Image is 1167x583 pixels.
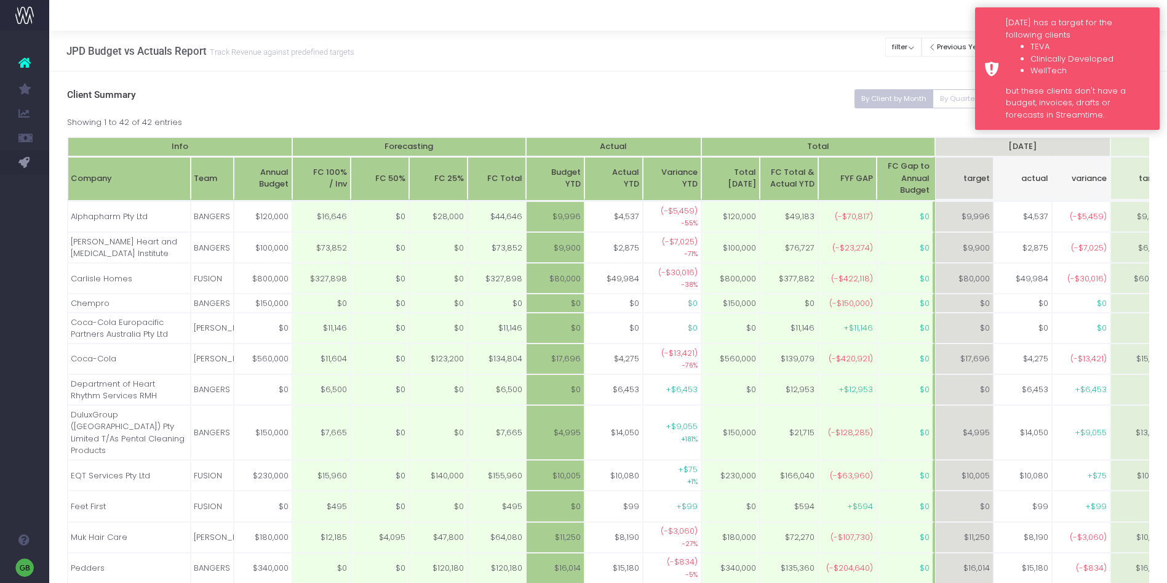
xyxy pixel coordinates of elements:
td: BANGERS [191,201,234,232]
td: $0 [351,294,409,313]
span: (-$13,421) [661,347,698,360]
span: +$9,055 [1075,427,1107,439]
td: $11,146 [468,313,526,344]
td: $2,875 [584,232,643,263]
td: $166,040 [760,460,818,491]
td: $180,000 [234,522,292,553]
td: $150,000 [234,294,292,313]
td: $0 [409,374,468,405]
td: $0 [701,374,760,405]
td: $80,000 [526,263,584,294]
td: $0 [994,313,1052,344]
td: $4,275 [994,344,1052,374]
td: $11,250 [526,522,584,553]
span: +$11,146 [843,322,873,334]
small: +181% [681,433,698,444]
span: $0 [1097,297,1107,310]
td: $0 [234,374,292,405]
td: $0 [584,294,643,313]
td: [PERSON_NAME] [191,522,234,553]
td: $139,079 [760,344,818,374]
td: $4,995 [935,405,994,460]
th: Actual [526,137,701,157]
td: $6,453 [994,374,1052,405]
td: $150,000 [701,405,760,460]
span: (-$70,817) [835,211,873,223]
td: $10,080 [994,460,1052,491]
td: $0 [351,460,409,491]
td: $134,804 [468,344,526,374]
td: Feet First [68,491,191,521]
td: $49,984 [584,263,643,294]
td: $4,537 [584,201,643,232]
span: +$6,453 [666,384,698,396]
td: $4,095 [351,522,409,553]
td: $0 [760,294,818,313]
td: $100,000 [701,232,760,263]
td: $123,200 [409,344,468,374]
td: Coca-Cola [68,344,191,374]
td: $6,500 [292,374,351,405]
td: $150,000 [701,294,760,313]
td: $0 [584,313,643,344]
span: actual [1021,172,1048,185]
td: $0 [351,344,409,374]
td: $9,996 [526,201,584,232]
span: target [963,172,990,185]
td: $0 [351,313,409,344]
td: $47,800 [409,522,468,553]
td: $0 [292,294,351,313]
span: +$99 [676,501,698,513]
td: $64,080 [468,522,526,553]
td: $0 [409,491,468,521]
span: (-$30,016) [658,267,698,279]
td: $150,000 [234,405,292,460]
small: Track Revenue against predefined targets [207,45,354,57]
span: (-$422,118) [831,273,873,285]
td: EQT Services Pty Ltd [68,460,191,491]
th: Jul 25 variancevariance: activate to sort column ascending [1052,157,1110,201]
td: [PERSON_NAME] [191,344,234,374]
td: $15,960 [292,460,351,491]
span: +$6,453 [1075,384,1107,396]
span: (-$420,921) [829,353,873,365]
td: $0 [234,491,292,521]
td: BANGERS [191,374,234,405]
span: (-$13,421) [1070,353,1107,365]
td: $560,000 [701,344,760,374]
td: $800,000 [701,263,760,294]
img: images/default_profile_image.png [15,558,34,577]
td: $72,270 [760,522,818,553]
li: WellTech [1030,65,1150,77]
td: $0 [351,201,409,232]
td: $11,146 [292,313,351,344]
span: (-$63,960) [830,470,873,482]
span: $0 [920,322,930,334]
th: FC Total: activate to sort column ascending [468,157,526,201]
li: TEVA [1030,41,1150,53]
td: $377,882 [760,263,818,294]
td: $99 [994,491,1052,521]
td: $0 [935,374,994,405]
span: +$75 [678,464,698,476]
td: $10,080 [584,460,643,491]
td: Department of Heart Rhythm Services RMH [68,374,191,405]
th: FC 25%: activate to sort column ascending [409,157,468,201]
td: $16,646 [292,201,351,232]
td: $14,050 [994,405,1052,460]
small: -5% [685,568,698,579]
td: $0 [468,294,526,313]
td: $0 [409,405,468,460]
td: [PERSON_NAME] [191,313,234,344]
div: [DATE] has a target for the following clients but these clients don't have a budget, invoices, dr... [1006,17,1150,121]
td: $11,250 [935,522,994,553]
td: FUSION [191,491,234,521]
td: FUSION [191,263,234,294]
td: $9,900 [526,232,584,263]
span: $0 [920,242,930,254]
th: Company: activate to sort column ascending [68,157,191,201]
h3: JPD Budget vs Actuals Report [66,45,354,57]
td: $0 [701,491,760,521]
th: Total [701,137,935,157]
th: Jul 25 targettarget: activate to sort column ascending [935,157,994,201]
